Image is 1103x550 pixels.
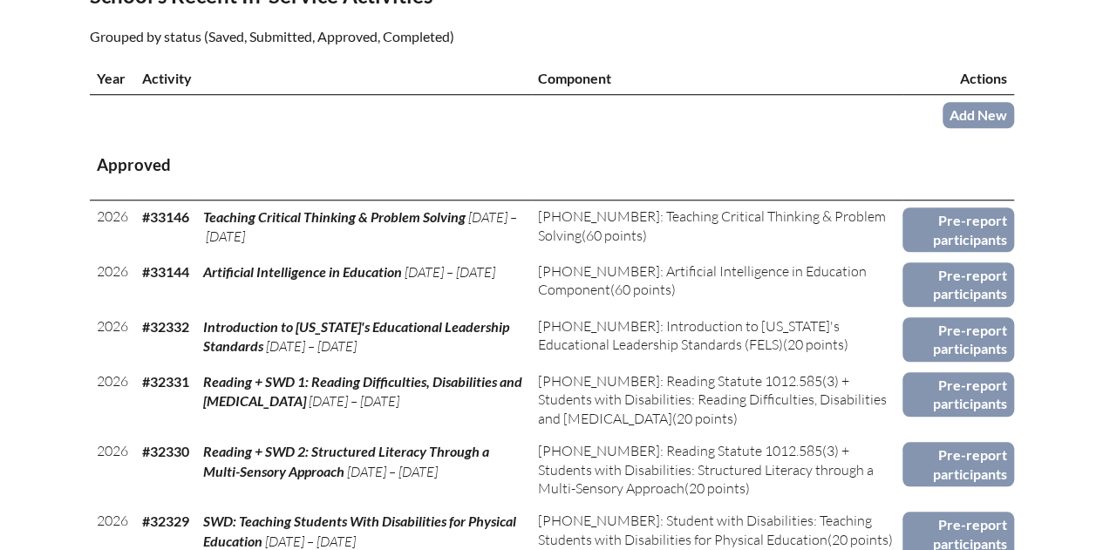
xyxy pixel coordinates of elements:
[531,435,902,505] td: (20 points)
[90,200,135,255] td: 2026
[943,102,1014,127] a: Add New
[90,255,135,310] td: 2026
[203,513,516,548] span: SWD: Teaching Students With Disabilities for Physical Education
[405,263,495,281] span: [DATE] – [DATE]
[203,208,517,244] span: [DATE] – [DATE]
[90,62,135,95] th: Year
[538,207,886,243] span: [PHONE_NUMBER]: Teaching Critical Thinking & Problem Solving
[90,435,135,505] td: 2026
[531,310,902,365] td: (20 points)
[203,443,489,479] span: Reading + SWD 2: Structured Literacy Through a Multi-Sensory Approach
[265,533,356,550] span: [DATE] – [DATE]
[142,443,189,459] b: #32330
[902,207,1013,252] a: Pre-report participants
[142,263,189,280] b: #33144
[203,208,466,225] span: Teaching Critical Thinking & Problem Solving
[531,200,902,255] td: (60 points)
[142,513,189,529] b: #32329
[97,154,1007,176] h3: Approved
[531,255,902,310] td: (60 points)
[266,337,357,355] span: [DATE] – [DATE]
[538,442,874,497] span: [PHONE_NUMBER]: Reading Statute 1012.585(3) + Students with Disabilities: Structured Literacy thr...
[902,372,1013,417] a: Pre-report participants
[902,262,1013,307] a: Pre-report participants
[135,62,532,95] th: Activity
[531,62,902,95] th: Component
[90,25,704,48] p: Grouped by status (Saved, Submitted, Approved, Completed)
[309,392,399,410] span: [DATE] – [DATE]
[203,318,509,354] span: Introduction to [US_STATE]'s Educational Leadership Standards
[347,463,438,480] span: [DATE] – [DATE]
[538,372,887,427] span: [PHONE_NUMBER]: Reading Statute 1012.585(3) + Students with Disabilities: Reading Difficulties, D...
[531,365,902,435] td: (20 points)
[203,263,402,280] span: Artificial Intelligence in Education
[538,262,867,298] span: [PHONE_NUMBER]: Artificial Intelligence in Education Component
[902,62,1013,95] th: Actions
[142,208,189,225] b: #33146
[902,442,1013,486] a: Pre-report participants
[142,318,189,335] b: #32332
[90,365,135,435] td: 2026
[538,512,872,547] span: [PHONE_NUMBER]: Student with Disabilities: Teaching Students with Disabilities for Physical Educa...
[90,310,135,365] td: 2026
[203,373,522,409] span: Reading + SWD 1: Reading Difficulties, Disabilities and [MEDICAL_DATA]
[538,317,840,353] span: [PHONE_NUMBER]: Introduction to [US_STATE]'s Educational Leadership Standards (FELS)
[142,373,189,390] b: #32331
[902,317,1013,362] a: Pre-report participants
